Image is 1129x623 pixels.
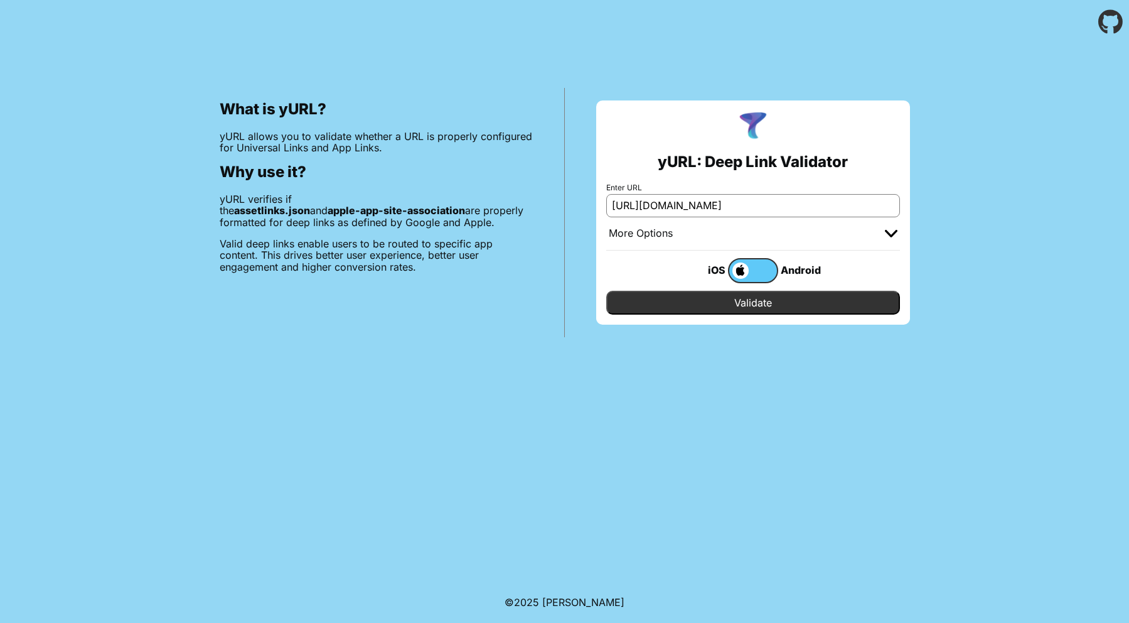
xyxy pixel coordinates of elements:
input: e.g. https://app.chayev.com/xyx [606,194,900,217]
img: chevron [885,230,897,237]
label: Enter URL [606,183,900,192]
h2: yURL: Deep Link Validator [658,153,848,171]
h2: Why use it? [220,163,533,181]
a: Michael Ibragimchayev's Personal Site [542,596,624,609]
h2: What is yURL? [220,100,533,118]
b: assetlinks.json [234,204,310,217]
div: Android [778,262,828,278]
b: apple-app-site-association [328,204,465,217]
div: iOS [678,262,728,278]
img: yURL Logo [737,111,769,143]
span: 2025 [514,596,539,609]
footer: © [505,582,624,623]
div: More Options [609,227,673,240]
p: Valid deep links enable users to be routed to specific app content. This drives better user exper... [220,238,533,273]
p: yURL allows you to validate whether a URL is properly configured for Universal Links and App Links. [220,131,533,154]
input: Validate [606,291,900,315]
p: yURL verifies if the and are properly formatted for deep links as defined by Google and Apple. [220,193,533,228]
